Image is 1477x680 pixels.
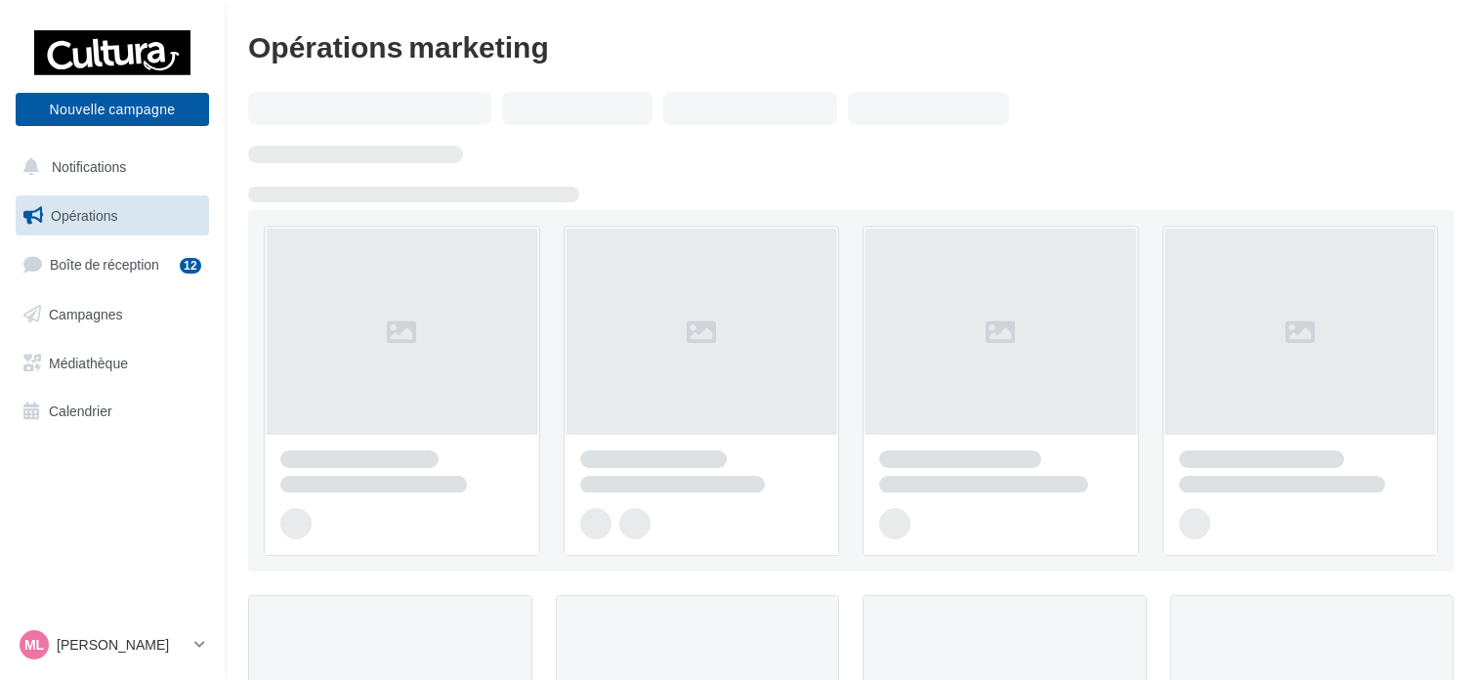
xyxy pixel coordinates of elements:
[16,93,209,126] button: Nouvelle campagne
[52,158,126,175] span: Notifications
[12,195,213,236] a: Opérations
[50,256,159,273] span: Boîte de réception
[16,626,209,663] a: Ml [PERSON_NAME]
[180,258,201,274] div: 12
[49,403,112,419] span: Calendrier
[12,294,213,335] a: Campagnes
[12,391,213,432] a: Calendrier
[24,635,44,655] span: Ml
[57,635,187,655] p: [PERSON_NAME]
[49,354,128,370] span: Médiathèque
[51,207,117,224] span: Opérations
[12,343,213,384] a: Médiathèque
[49,306,123,322] span: Campagnes
[12,243,213,285] a: Boîte de réception12
[12,147,205,188] button: Notifications
[248,31,1454,61] div: Opérations marketing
